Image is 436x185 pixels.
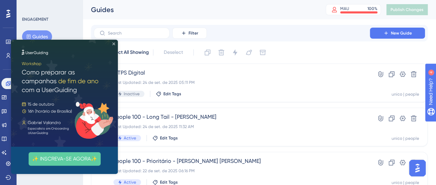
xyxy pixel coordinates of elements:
span: New Guide [391,30,412,36]
span: Inactive [124,91,140,97]
div: 4 [48,3,50,9]
button: Deselect [158,46,189,59]
button: Edit Tags [156,91,181,97]
div: unico | people [392,136,419,141]
button: Publish Changes [386,4,428,15]
button: Guides [22,30,52,43]
input: Search [108,31,164,36]
div: ENGAGEMENT [22,17,48,22]
span: Active [124,135,136,141]
span: People 100 - Long Tail - [PERSON_NAME] [113,113,350,121]
span: Edit Tags [160,135,178,141]
button: Edit Tags [152,135,178,141]
span: Edit Tags [163,91,181,97]
div: Last Updated: 24 de set. de 2025 11:32 AM [113,124,350,129]
button: New Guide [370,28,425,39]
span: Need Help? [16,2,43,10]
div: Close Preview [101,3,104,6]
span: Filter [189,30,198,36]
div: Last Updated: 22 de set. de 2025 06:16 PM [113,168,350,174]
button: ✨ INSCREVA-SE AGORA✨ [18,113,90,126]
span: Edit Tags [160,179,178,185]
span: CTPS Digital [113,69,350,77]
span: Deselect [164,48,183,57]
button: Filter [172,28,207,39]
span: Publish Changes [391,7,424,12]
div: unico | people [392,91,419,97]
span: People 100 - Prioritário - [PERSON_NAME] [PERSON_NAME] [113,157,350,165]
div: 100 % [367,6,377,11]
iframe: UserGuiding AI Assistant Launcher [407,158,428,178]
span: Select All Showing [109,48,149,57]
div: Last Updated: 24 de set. de 2025 05:11 PM [113,80,350,85]
span: Active [124,179,136,185]
button: Edit Tags [152,179,178,185]
div: MAU [340,6,349,11]
div: Guides [91,5,308,14]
